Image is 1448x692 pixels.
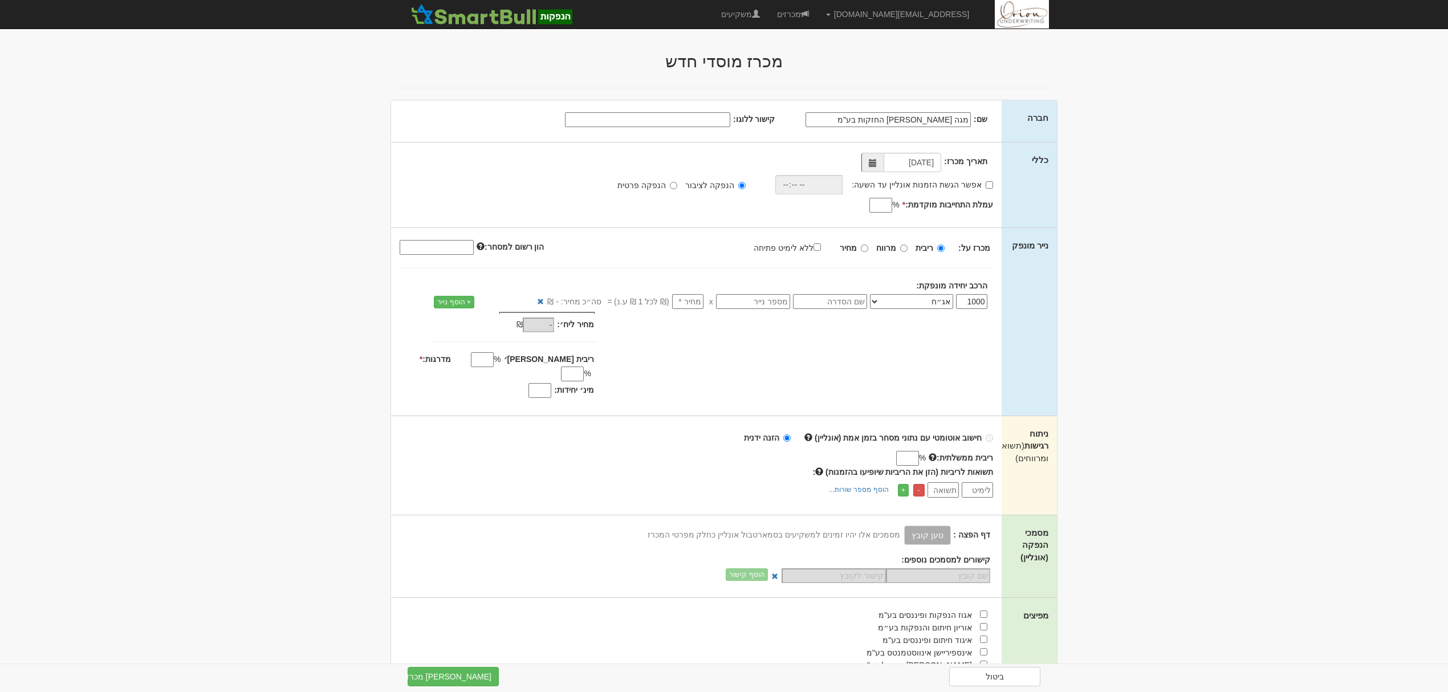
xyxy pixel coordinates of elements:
[547,296,601,307] span: סה״כ מחיר: - ₪
[929,452,993,463] label: ריבית ממשלתית:
[953,530,990,539] strong: דף הפצה :
[900,245,908,252] input: מרווח
[477,241,544,253] label: הון רשום למסחר:
[815,433,982,442] strong: חישוב אוטומטי עם נתוני מסחר בזמן אמת (אונליין)
[825,467,993,477] span: תשואות לריביות (הזן את הריביות שיופיעו בהזמנות)
[956,294,987,309] input: כמות
[812,466,993,478] label: :
[1027,112,1048,124] label: חברה
[825,483,892,496] a: הוסף מספר שורות...
[901,555,990,564] strong: קישורים למסמכים נוספים:
[994,441,1048,462] span: (תשואות ומרווחים)
[584,368,591,379] span: %
[733,113,775,125] label: קישור ללוגו:
[782,568,886,583] input: קישור לקובץ
[840,243,857,253] strong: מחיר
[1012,239,1048,251] label: נייר מונפק
[916,243,933,253] strong: ריבית
[876,243,896,253] strong: מרווח
[944,156,987,167] label: תאריך מכרז:
[861,661,972,670] span: [PERSON_NAME] קפיטל בע"מ
[913,484,925,496] a: -
[420,353,451,365] label: מדרגות:
[709,296,713,307] span: x
[554,384,594,396] label: מינ׳ יחידות:
[937,245,945,252] input: ריבית
[783,434,791,442] input: הזנה ידנית
[607,296,612,307] span: =
[919,452,926,463] span: %
[617,180,677,191] label: הנפקה פרטית
[434,296,474,308] a: + הוסף נייר
[898,484,909,496] a: +
[861,245,868,252] input: מחיר
[814,243,821,251] input: ללא לימיט פתיחה
[1023,609,1048,621] label: מפיצים
[716,294,790,309] input: מספר נייר
[962,482,993,498] input: לימיט
[744,433,779,442] strong: הזנה ידנית
[391,52,1057,71] h2: מכרז מוסדי חדש
[469,319,558,332] div: ₪
[672,294,703,309] input: מחיר *
[878,610,972,620] span: אגוז הנפקות ופיננסים בע"מ
[902,199,993,210] label: עמלת התחייבות מוקדמת:
[408,667,499,686] button: [PERSON_NAME] מכרז
[986,181,993,189] input: אפשר הגשת הזמנות אונליין עד השעה:
[892,199,899,210] span: %
[494,353,501,365] span: %
[504,353,594,365] label: ריבית [PERSON_NAME]׳
[1032,154,1048,166] label: כללי
[1010,527,1048,563] label: מסמכי הנפקה (אונליין)
[928,482,959,498] input: תשואה
[612,296,669,307] span: (₪ לכל 1 ₪ ע.נ)
[852,179,993,190] label: אפשר הגשת הזמנות אונליין עד השעה:
[1010,428,1048,464] label: ניתוח רגישות
[882,636,972,645] span: איגוד חיתום ופיננסים בע"מ
[685,180,746,191] label: הנפקה לציבור
[754,241,832,254] label: ללא לימיט פתיחה
[670,182,677,189] input: הנפקה פרטית
[886,568,990,583] input: שם קובץ
[648,530,900,539] span: מסמכים אלו יהיו זמינים למשקיעים בסמארטבול אונליין כחלק מפרטי המכרז
[958,243,990,253] strong: מכרז על:
[916,281,987,290] strong: הרכב יחידה מונפקת:
[557,319,594,330] label: מחיר ליח׳:
[986,434,993,442] input: חישוב אוטומטי עם נתוני מסחר בזמן אמת (אונליין)
[878,623,972,632] span: אוריון חיתום והנפקות בע״מ
[974,113,987,125] label: שם:
[793,294,867,309] input: שם הסדרה
[949,667,1040,686] a: ביטול
[408,3,575,26] img: SmartBull Logo
[867,648,972,657] span: אינספיריישן אינווסטמנטס בע"מ
[738,182,746,189] input: הנפקה לציבור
